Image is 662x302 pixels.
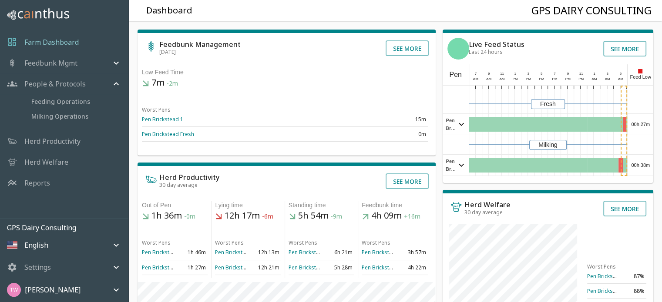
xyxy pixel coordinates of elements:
[627,64,653,85] div: Feed Low
[551,71,558,76] div: 7
[404,212,420,221] span: +16m
[7,283,21,297] img: 2b66b469ad4c2bf3cdc7486bfafac473
[159,181,198,189] span: 30 day average
[587,287,639,295] a: Pen Brickstead Fresh
[531,99,565,109] div: Fresh
[469,41,524,48] h6: Live Feed Status
[24,178,50,188] a: Reports
[289,249,341,256] a: Pen Brickstead Fresh
[587,272,628,280] a: Pen Brickstead 1
[499,77,504,81] span: AM
[565,71,571,76] div: 9
[142,106,171,113] span: Worst Pens
[331,212,342,221] span: -9m
[395,245,428,260] td: 3h 57m
[31,97,121,106] span: Feeding Operations
[603,201,646,216] button: See more
[617,269,646,284] td: 87%
[285,112,427,127] td: 15m
[7,222,128,233] p: GPS Dairy Consulting
[395,260,428,275] td: 4h 22m
[529,140,567,150] div: Milking
[24,37,79,47] a: Farm Dashboard
[215,249,267,256] a: Pen Brickstead Fresh
[289,239,317,246] span: Worst Pens
[362,264,403,271] a: Pen Brickstead 1
[321,245,354,260] td: 6h 21m
[578,77,584,81] span: PM
[159,48,176,56] span: [DATE]
[142,249,183,256] a: Pen Brickstead 1
[603,41,646,56] button: See more
[386,173,429,189] button: See more
[469,48,503,56] span: Last 24 hours
[486,77,491,81] span: AM
[587,263,616,270] span: Worst Pens
[526,77,531,81] span: PM
[565,77,571,81] span: PM
[167,80,178,88] span: -2m
[289,201,354,210] div: Standing time
[289,210,354,222] h5: 5h 54m
[539,77,544,81] span: PM
[362,201,427,210] div: Feedbunk time
[513,77,518,81] span: PM
[24,136,81,146] a: Herd Productivity
[262,212,273,221] span: -6m
[24,157,68,167] a: Herd Welfare
[142,130,194,138] a: Pen Brickstead Fresh
[285,127,427,142] td: 0m
[159,41,241,48] h6: Feedbunk Management
[386,40,429,56] button: See more
[184,212,195,221] span: -0m
[445,157,456,173] span: Pen Brickstead 1
[142,201,208,210] div: Out of Pen
[525,71,531,76] div: 3
[25,285,81,295] p: [PERSON_NAME]
[605,77,610,81] span: AM
[24,58,77,68] p: Feedbunk Mgmt
[628,155,653,176] div: 00h 38m
[591,77,597,81] span: AM
[464,209,503,216] span: 30 day average
[591,71,598,76] div: 1
[24,79,86,89] p: People & Protocols
[24,262,51,272] p: Settings
[146,5,192,17] h5: Dashboard
[215,201,281,210] div: Lying time
[159,174,219,181] h6: Herd Productivity
[142,210,208,222] h5: 1h 36m
[362,239,390,246] span: Worst Pens
[538,71,545,76] div: 5
[142,239,171,246] span: Worst Pens
[617,284,646,299] td: 88%
[552,77,557,81] span: PM
[142,68,428,77] div: Low Feed Time
[321,260,354,275] td: 5h 28m
[142,264,194,271] a: Pen Brickstead Fresh
[578,71,584,76] div: 11
[464,201,511,208] h6: Herd Welfare
[248,260,281,275] td: 12h 21m
[31,112,121,121] span: Milking Operations
[628,114,653,135] div: 00h 27m
[472,71,479,76] div: 7
[248,245,281,260] td: 12h 13m
[531,4,652,17] h4: GPS Dairy Consulting
[512,71,518,76] div: 1
[175,245,208,260] td: 1h 46m
[362,249,414,256] a: Pen Brickstead Fresh
[485,71,492,76] div: 9
[175,260,208,275] td: 1h 27m
[362,210,427,222] h5: 4h 09m
[215,210,281,222] h5: 12h 17m
[215,239,244,246] span: Worst Pens
[499,71,505,76] div: 11
[445,116,456,132] span: Pen Brickstead Fresh
[473,77,478,81] span: AM
[618,77,623,81] span: AM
